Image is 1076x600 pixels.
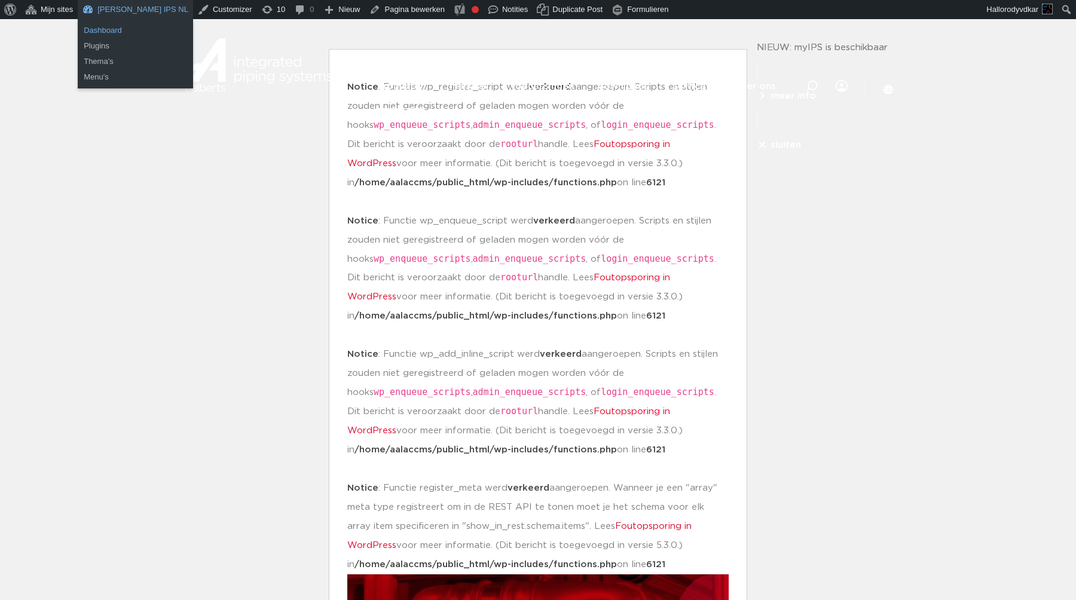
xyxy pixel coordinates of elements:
[354,445,617,454] b: /home/aalaccms/public_html/wp-includes/functions.php
[1004,5,1038,14] span: rodyvdkar
[533,216,575,225] strong: verkeerd
[347,216,378,225] b: Notice
[771,140,801,149] span: sluiten
[508,483,549,492] strong: verkeerd
[500,406,538,417] code: rooturl
[540,350,582,359] strong: verkeerd
[771,91,816,100] span: meer info
[646,560,665,569] b: 6121
[354,178,617,187] b: /home/aalaccms/public_html/wp-includes/functions.php
[354,311,617,320] b: /home/aalaccms/public_html/wp-includes/functions.php
[646,311,665,320] b: 6121
[473,253,586,264] code: admin_enqueue_scripts
[78,38,193,54] a: Plugins
[500,272,538,283] code: rooturl
[78,50,193,88] ul: Aalberts IPS NL
[472,6,479,13] div: Focus keyphrase niet ingevuld
[757,90,816,101] a: meer info
[78,54,193,69] a: Thema's
[374,253,471,264] code: wp_enqueue_scripts
[78,69,193,85] a: Menu's
[347,522,692,550] a: Foutopsporing in WordPress
[646,178,665,187] b: 6121
[646,445,665,454] b: 6121
[374,387,471,397] code: wp_enqueue_scripts
[757,43,888,52] span: NIEUW: myIPS is beschikbaar
[347,140,670,168] a: Foutopsporing in WordPress
[601,387,714,397] code: login_enqueue_scripts
[473,387,586,397] code: admin_enqueue_scripts
[757,139,801,150] a: sluiten
[78,19,193,57] ul: Aalberts IPS NL
[78,23,193,38] a: Dashboard
[601,253,714,264] code: login_enqueue_scripts
[354,560,617,569] b: /home/aalaccms/public_html/wp-includes/functions.php
[347,350,378,359] b: Notice
[347,483,378,492] b: Notice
